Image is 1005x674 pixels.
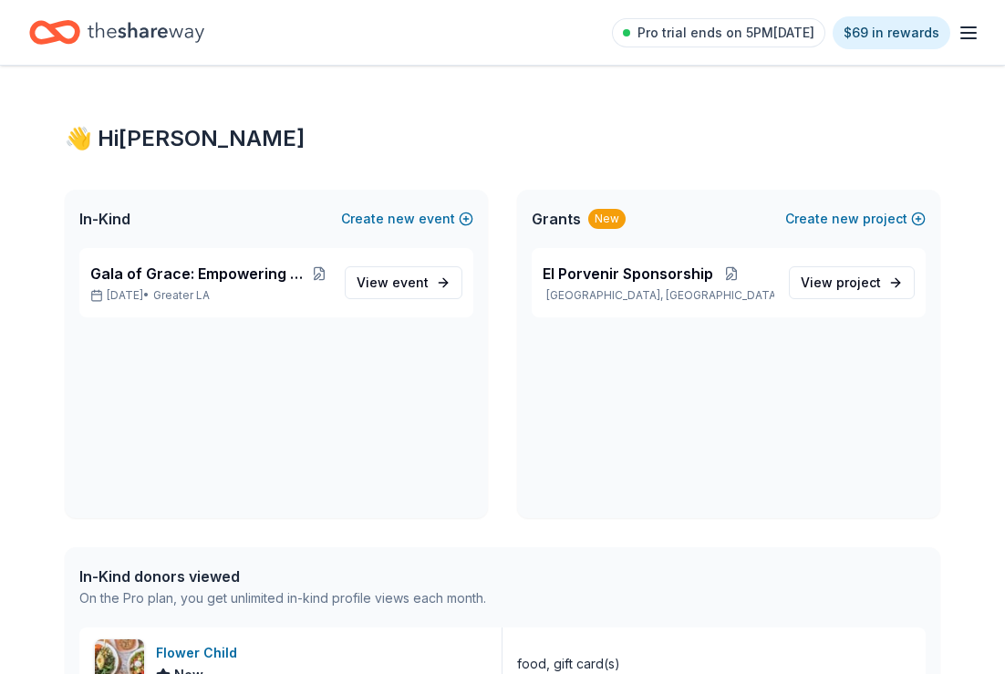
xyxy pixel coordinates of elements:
div: New [588,209,626,229]
span: new [832,208,859,230]
p: [GEOGRAPHIC_DATA], [GEOGRAPHIC_DATA] [543,288,774,303]
span: event [392,275,429,290]
a: Pro trial ends on 5PM[DATE] [612,18,825,47]
span: View [801,272,881,294]
p: [DATE] • [90,288,330,303]
span: El Porvenir Sponsorship [543,263,713,285]
div: Flower Child [156,642,244,664]
div: In-Kind donors viewed [79,565,486,587]
a: Home [29,11,204,54]
span: Pro trial ends on 5PM[DATE] [637,22,814,44]
a: $69 in rewards [833,16,950,49]
div: On the Pro plan, you get unlimited in-kind profile views each month. [79,587,486,609]
a: View project [789,266,915,299]
span: View [357,272,429,294]
span: Greater LA [153,288,210,303]
button: Createnewproject [785,208,926,230]
span: project [836,275,881,290]
span: In-Kind [79,208,130,230]
button: Createnewevent [341,208,473,230]
a: View event [345,266,462,299]
span: Gala of Grace: Empowering Futures for El Porvenir [90,263,308,285]
span: Grants [532,208,581,230]
div: 👋 Hi [PERSON_NAME] [65,124,940,153]
span: new [388,208,415,230]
